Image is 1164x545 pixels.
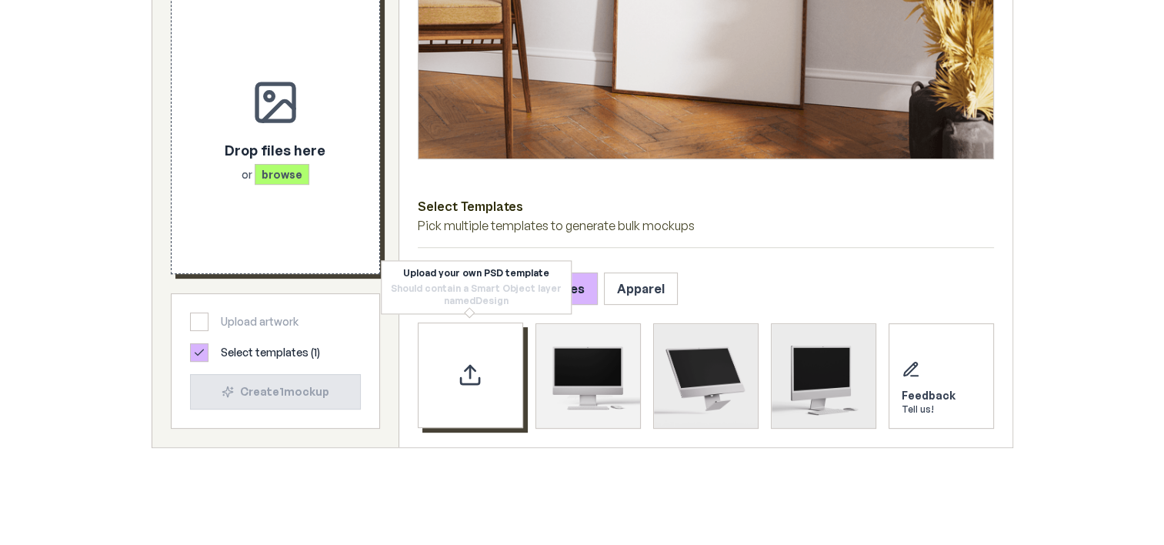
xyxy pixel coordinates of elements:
[225,166,325,182] p: or
[418,323,523,428] div: Upload custom PSD template
[653,323,759,429] div: Select template iMac Mockup 2
[225,139,325,160] p: Drop files here
[889,323,994,429] div: Send feedback
[391,283,562,307] div: Should contain a Smart Object layer named
[902,403,956,416] div: Tell us!
[203,384,348,400] div: Create 1 mockup
[902,388,956,403] div: Feedback
[255,163,309,184] span: browse
[418,216,994,235] p: Pick multiple templates to generate bulk mockups
[654,324,758,428] img: iMac Mockup 2
[604,272,678,305] button: Apparel
[475,295,509,306] strong: Design
[221,314,299,329] span: Upload artwork
[536,324,640,428] img: iMac Mockup 1
[418,196,994,216] h3: Select Templates
[771,323,876,429] div: Select template iMac Mockup 3
[190,374,361,410] button: Create1mockup
[221,345,320,360] span: Select templates ( 1 )
[772,324,876,428] img: iMac Mockup 3
[535,323,641,429] div: Select template iMac Mockup 1
[391,267,562,279] div: Upload your own PSD template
